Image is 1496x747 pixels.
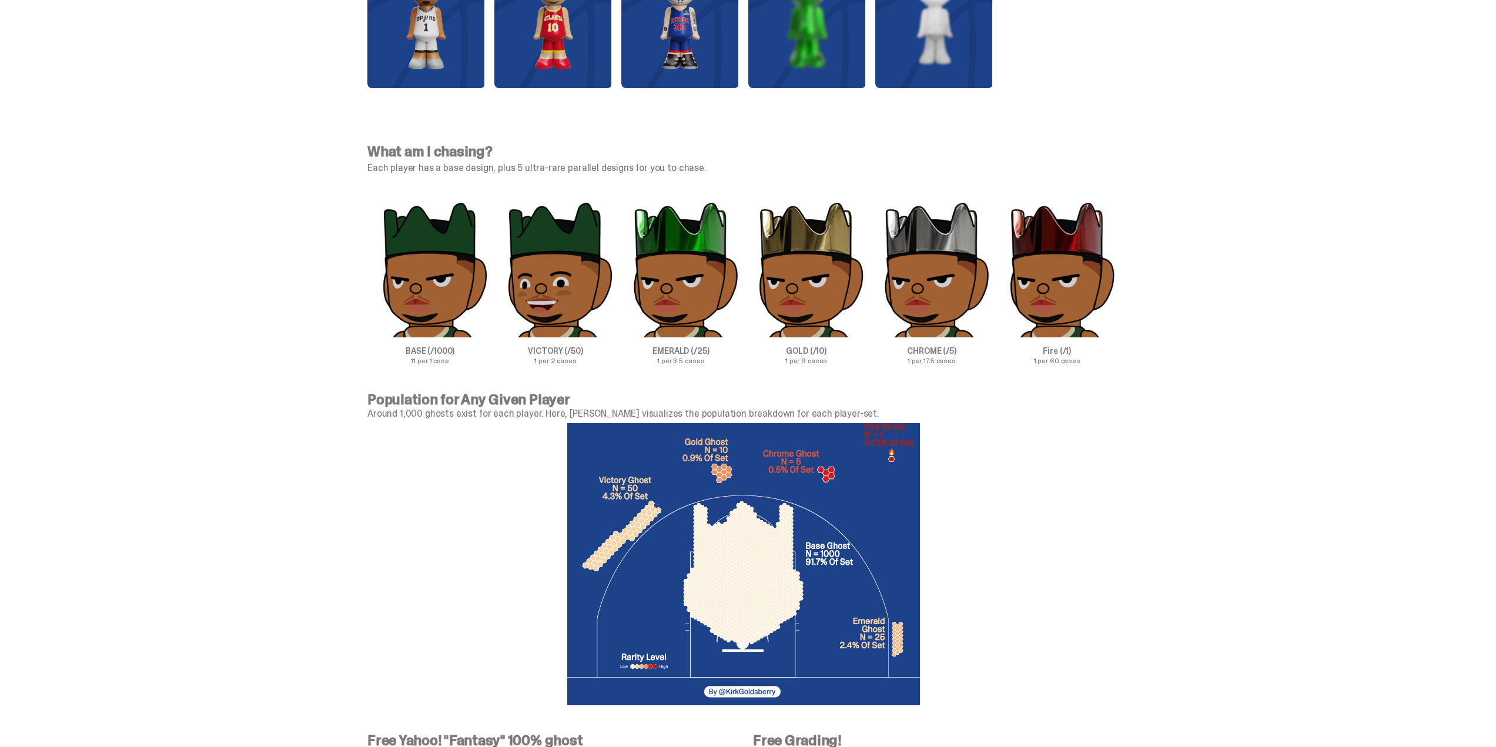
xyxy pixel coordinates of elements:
[367,357,493,364] p: 11 per 1 case
[869,201,994,337] img: Parallel%20Images-20.png
[618,347,744,355] p: EMERALD (/25)
[367,163,1120,173] p: Each player has a base design, plus 5 ultra-rare parallel designs for you to chase.
[869,347,994,355] p: CHROME (/5)
[368,201,493,337] img: Parallel%20Images-16.png
[995,347,1120,355] p: Fire (/1)
[618,201,743,337] img: Parallel%20Images-18.png
[367,347,493,355] p: BASE (/1000)
[744,201,869,337] img: Parallel%20Images-19.png
[995,201,1119,337] img: Parallel%20Images-21.png
[995,357,1120,364] p: 1 per 60 cases
[744,347,869,355] p: GOLD (/10)
[367,145,1120,159] h4: What am I chasing?
[744,357,869,364] p: 1 per 9 cases
[869,357,994,364] p: 1 per 17.5 cases
[493,347,618,355] p: VICTORY (/50)
[567,423,920,705] img: Kirk%20Graphic%20with%20bg%20-%20NBA-13.png
[493,201,618,337] img: Parallel%20Images-17.png
[367,393,1120,407] p: Population for Any Given Player
[493,357,618,364] p: 1 per 2 cases
[367,409,1120,418] p: Around 1,000 ghosts exist for each player. Here, [PERSON_NAME] visualizes the population breakdow...
[618,357,744,364] p: 1 per 3.5 cases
